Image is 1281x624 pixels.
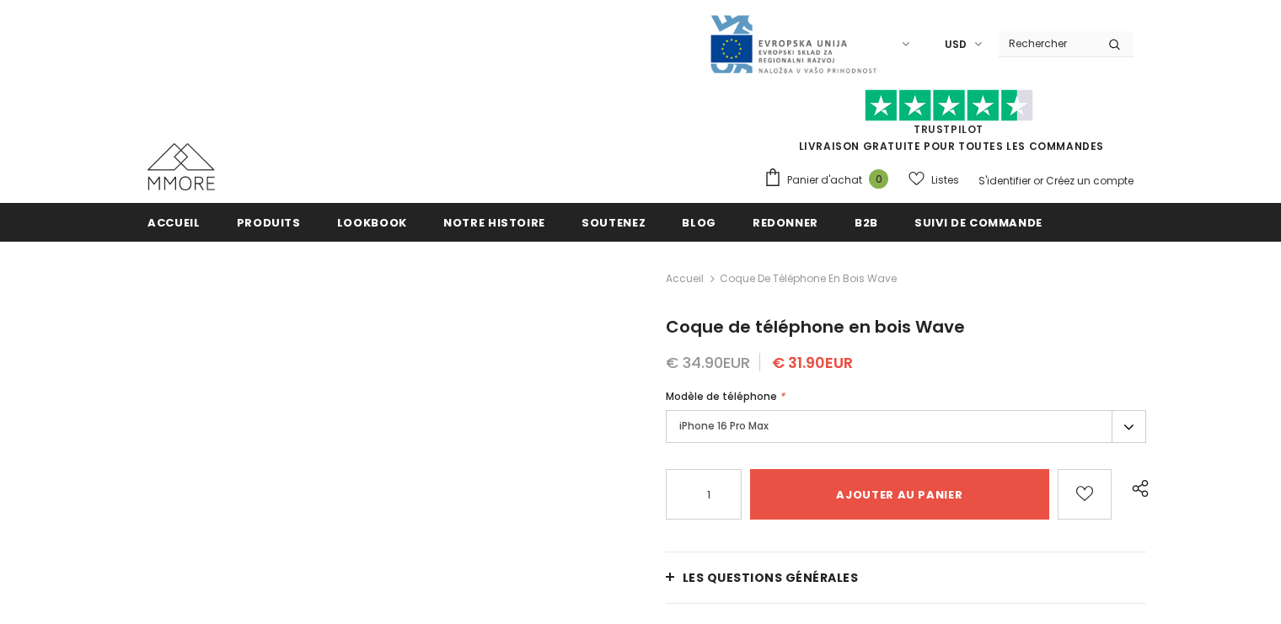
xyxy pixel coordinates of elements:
[720,269,897,289] span: Coque de téléphone en bois Wave
[914,122,984,136] a: TrustPilot
[855,203,878,241] a: B2B
[709,36,877,51] a: Javni Razpis
[908,165,959,195] a: Listes
[147,203,201,241] a: Accueil
[683,569,859,586] span: Les questions générales
[855,215,878,231] span: B2B
[237,203,301,241] a: Produits
[764,97,1134,153] span: LIVRAISON GRATUITE POUR TOUTES LES COMMANDES
[443,203,545,241] a: Notre histoire
[666,269,704,289] a: Accueil
[865,89,1033,122] img: Faites confiance aux étoiles pilotes
[931,172,959,189] span: Listes
[682,203,716,241] a: Blog
[999,31,1096,56] input: Search Site
[1033,173,1043,188] span: or
[753,203,818,241] a: Redonner
[787,172,862,189] span: Panier d'achat
[666,352,750,373] span: € 34.90EUR
[1046,173,1134,188] a: Créez un compte
[978,173,1031,188] a: S'identifier
[582,215,646,231] span: soutenez
[337,215,407,231] span: Lookbook
[709,13,877,75] img: Javni Razpis
[772,352,853,373] span: € 31.90EUR
[914,215,1042,231] span: Suivi de commande
[869,169,888,189] span: 0
[443,215,545,231] span: Notre histoire
[337,203,407,241] a: Lookbook
[914,203,1042,241] a: Suivi de commande
[753,215,818,231] span: Redonner
[582,203,646,241] a: soutenez
[147,215,201,231] span: Accueil
[666,315,965,339] span: Coque de téléphone en bois Wave
[764,168,897,193] a: Panier d'achat 0
[682,215,716,231] span: Blog
[945,36,967,53] span: USD
[666,552,1146,603] a: Les questions générales
[147,143,215,190] img: Cas MMORE
[666,389,777,403] span: Modèle de téléphone
[666,410,1146,443] label: iPhone 16 Pro Max
[237,215,301,231] span: Produits
[750,469,1050,520] input: Ajouter au panier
